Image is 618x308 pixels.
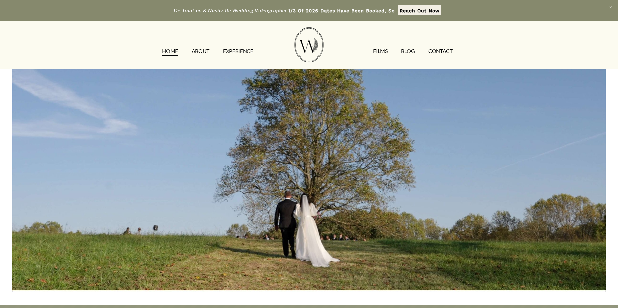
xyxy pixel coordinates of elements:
[428,46,453,56] a: CONTACT
[192,46,209,56] a: ABOUT
[162,46,178,56] a: HOME
[295,27,323,62] img: Wild Fern Weddings
[398,5,441,15] a: Reach Out Now
[223,46,253,56] a: EXPERIENCE
[373,46,387,56] a: FILMS
[401,46,415,56] a: Blog
[400,8,440,13] strong: Reach Out Now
